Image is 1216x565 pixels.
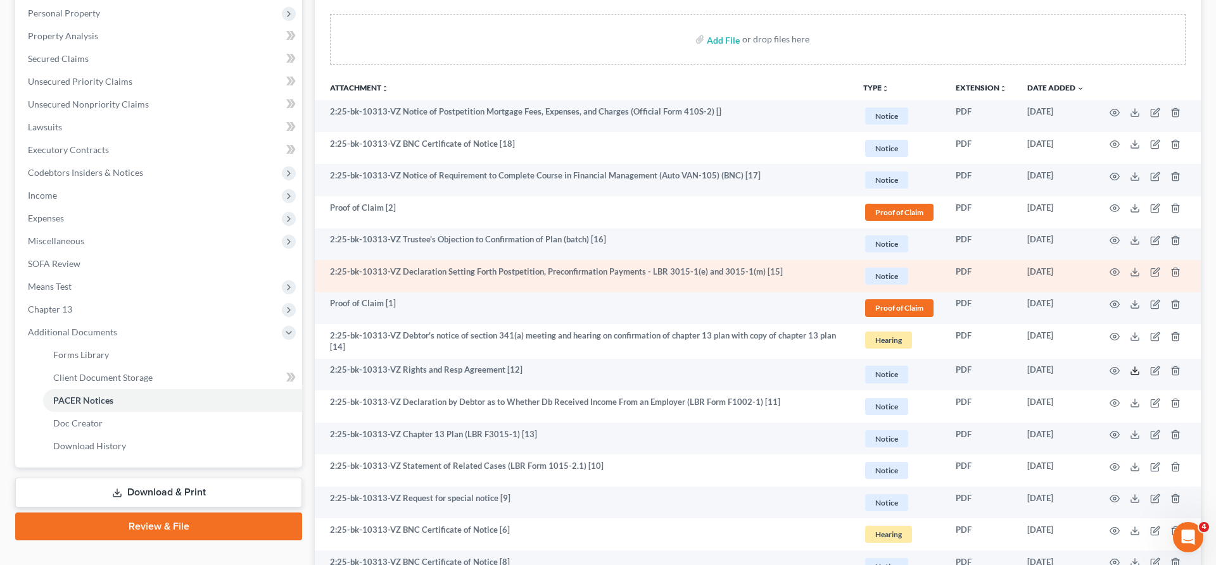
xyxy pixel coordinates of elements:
[946,390,1017,423] td: PDF
[946,196,1017,228] td: PDF
[946,423,1017,455] td: PDF
[863,524,935,545] a: Hearing
[946,454,1017,487] td: PDF
[53,349,109,360] span: Forms Library
[330,83,389,92] a: Attachmentunfold_more
[28,190,57,201] span: Income
[315,228,853,261] td: 2:25-bk-10313-VZ Trustee's Objection to Confirmation of Plan (batch) [16]
[865,140,908,157] span: Notice
[865,268,908,285] span: Notice
[28,121,62,132] span: Lawsuits
[315,260,853,292] td: 2:25-bk-10313-VZ Declaration Setting Forth Postpetition, Preconfirmation Payments - LBR 3015-1(e)...
[1017,100,1094,132] td: [DATE]
[315,100,853,132] td: 2:25-bk-10313-VZ Notice of Postpetition Mortgage Fees, Expenses, and Charges (Official Form 410S-...
[18,116,302,139] a: Lawsuits
[53,372,153,383] span: Client Document Storage
[15,478,302,507] a: Download & Print
[946,164,1017,196] td: PDF
[863,460,935,481] a: Notice
[1077,85,1084,92] i: expand_more
[28,99,149,109] span: Unsecured Nonpriority Claims
[1017,487,1094,519] td: [DATE]
[43,366,302,389] a: Client Document Storage
[863,297,935,318] a: Proof of Claim
[43,412,302,435] a: Doc Creator
[865,462,908,479] span: Notice
[863,138,935,159] a: Notice
[882,85,889,92] i: unfold_more
[315,324,853,359] td: 2:25-bk-10313-VZ Debtor's notice of section 341(a) meeting and hearing on confirmation of chapter...
[315,487,853,519] td: 2:25-bk-10313-VZ Request for special notice [9]
[863,396,935,417] a: Notice
[863,266,935,287] a: Notice
[946,359,1017,391] td: PDF
[956,83,1007,92] a: Extensionunfold_more
[865,235,908,252] span: Notice
[863,202,935,223] a: Proof of Claim
[1027,83,1084,92] a: Date Added expand_more
[863,233,935,254] a: Notice
[1017,518,1094,550] td: [DATE]
[28,258,80,269] span: SOFA Review
[43,389,302,412] a: PACER Notices
[863,428,935,449] a: Notice
[1017,423,1094,455] td: [DATE]
[946,518,1017,550] td: PDF
[315,359,853,391] td: 2:25-bk-10313-VZ Rights and Resp Agreement [12]
[865,494,908,511] span: Notice
[863,492,935,513] a: Notice
[946,487,1017,519] td: PDF
[865,332,912,349] span: Hearing
[1017,292,1094,325] td: [DATE]
[53,418,103,428] span: Doc Creator
[865,171,908,189] span: Notice
[28,213,64,223] span: Expenses
[28,304,72,314] span: Chapter 13
[865,430,908,447] span: Notice
[315,390,853,423] td: 2:25-bk-10313-VZ Declaration by Debtor as to Whether Db Received Income From an Employer (LBR For...
[1173,522,1203,552] iframe: Intercom live chat
[43,435,302,457] a: Download History
[1017,454,1094,487] td: [DATE]
[53,440,126,451] span: Download History
[18,70,302,93] a: Unsecured Priority Claims
[863,330,935,351] a: Hearing
[863,364,935,385] a: Notice
[1199,522,1209,532] span: 4
[315,164,853,196] td: 2:25-bk-10313-VZ Notice of Requirement to Complete Course in Financial Management (Auto VAN-105) ...
[315,292,853,325] td: Proof of Claim [1]
[18,25,302,47] a: Property Analysis
[1017,390,1094,423] td: [DATE]
[863,170,935,190] a: Notice
[865,366,908,383] span: Notice
[1017,228,1094,261] td: [DATE]
[946,292,1017,325] td: PDF
[865,526,912,543] span: Hearing
[28,326,117,337] span: Additional Documents
[865,204,934,221] span: Proof of Claim
[946,324,1017,359] td: PDF
[1017,132,1094,165] td: [DATE]
[315,196,853,228] td: Proof of Claim [2]
[53,395,113,406] span: PACER Notices
[946,100,1017,132] td: PDF
[1017,359,1094,391] td: [DATE]
[946,228,1017,261] td: PDF
[315,423,853,455] td: 2:25-bk-10313-VZ Chapter 13 Plan (LBR F3015-1) [13]
[999,85,1007,92] i: unfold_more
[381,85,389,92] i: unfold_more
[1017,260,1094,292] td: [DATE]
[43,344,302,366] a: Forms Library
[863,84,889,92] button: TYPEunfold_more
[18,47,302,70] a: Secured Claims
[28,53,89,64] span: Secured Claims
[18,93,302,116] a: Unsecured Nonpriority Claims
[28,144,109,155] span: Executory Contracts
[28,235,84,246] span: Miscellaneous
[18,139,302,161] a: Executory Contracts
[1017,324,1094,359] td: [DATE]
[28,8,100,18] span: Personal Property
[28,281,72,292] span: Means Test
[865,398,908,415] span: Notice
[315,518,853,550] td: 2:25-bk-10313-VZ BNC Certificate of Notice [6]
